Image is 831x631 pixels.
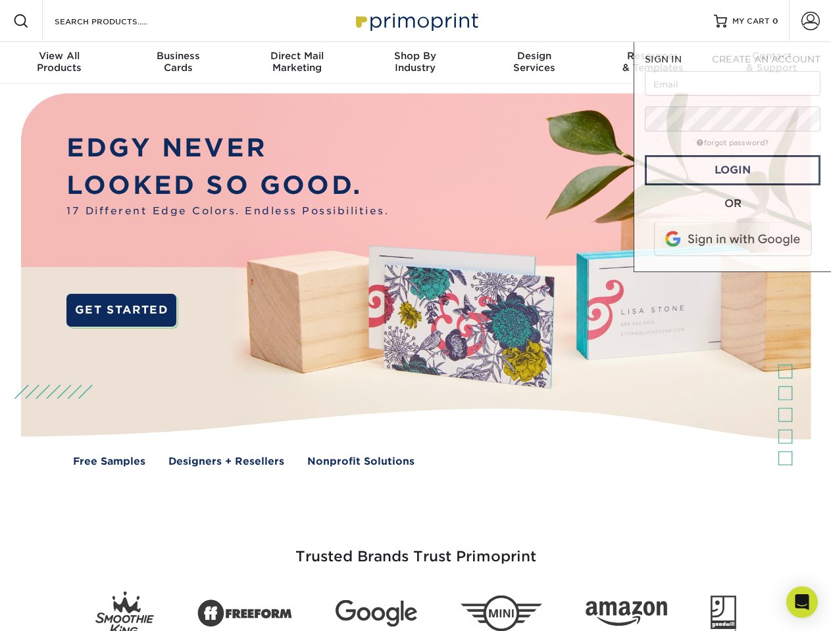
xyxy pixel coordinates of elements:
[645,196,820,212] div: OR
[475,42,593,84] a: DesignServices
[238,50,356,74] div: Marketing
[475,50,593,62] span: Design
[66,129,389,167] p: EDGY NEVER
[786,586,818,618] div: Open Intercom Messenger
[350,7,482,35] img: Primoprint
[356,42,474,84] a: Shop ByIndustry
[3,591,112,626] iframe: Google Customer Reviews
[118,42,237,84] a: BusinessCards
[356,50,474,74] div: Industry
[238,42,356,84] a: Direct MailMarketing
[118,50,237,62] span: Business
[66,294,176,327] a: GET STARTED
[645,155,820,185] a: Login
[711,596,736,631] img: Goodwill
[586,601,667,626] img: Amazon
[118,50,237,74] div: Cards
[66,204,389,219] span: 17 Different Edge Colors. Endless Possibilities.
[307,454,415,469] a: Nonprofit Solutions
[168,454,284,469] a: Designers + Resellers
[593,42,712,84] a: Resources& Templates
[31,517,801,581] h3: Trusted Brands Trust Primoprint
[593,50,712,62] span: Resources
[336,600,417,627] img: Google
[772,16,778,26] span: 0
[53,13,182,29] input: SEARCH PRODUCTS.....
[238,50,356,62] span: Direct Mail
[356,50,474,62] span: Shop By
[645,54,682,64] span: SIGN IN
[645,71,820,96] input: Email
[712,54,820,64] span: CREATE AN ACCOUNT
[732,16,770,27] span: MY CART
[73,454,145,469] a: Free Samples
[475,50,593,74] div: Services
[593,50,712,74] div: & Templates
[697,139,768,147] a: forgot password?
[66,167,389,204] p: LOOKED SO GOOD.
